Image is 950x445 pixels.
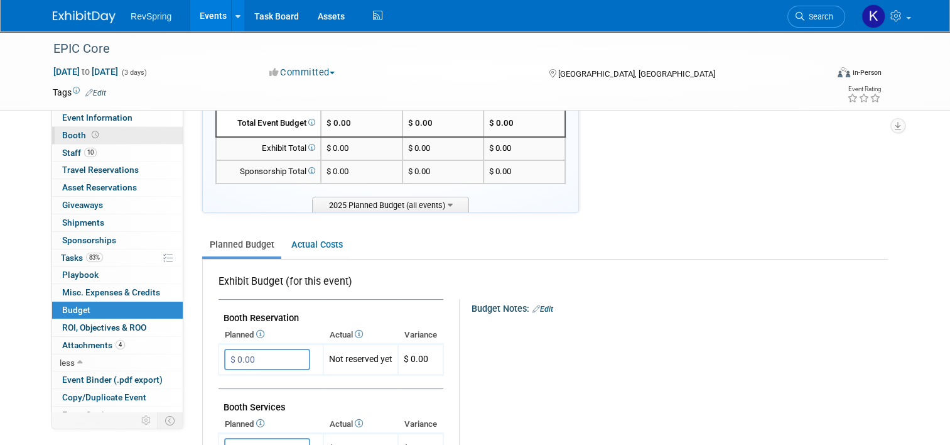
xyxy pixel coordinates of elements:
[759,65,882,84] div: Event Format
[80,67,92,77] span: to
[219,326,323,344] th: Planned
[52,266,183,283] a: Playbook
[323,344,398,375] td: Not reserved yet
[61,253,103,263] span: Tasks
[89,130,101,140] span: Booth not reserved yet
[62,130,101,140] span: Booth
[52,354,183,371] a: less
[52,250,183,266] a: Tasks83%
[402,110,484,137] td: $ 0.00
[158,412,183,429] td: Toggle Event Tabs
[327,118,351,128] span: $ 0.00
[116,340,125,349] span: 4
[284,233,350,256] a: Actual Costs
[62,165,139,175] span: Travel Reservations
[222,143,315,155] div: Exhibit Total
[222,118,315,129] div: Total Event Budget
[402,160,484,184] td: $ 0.00
[52,284,183,301] a: Misc. Expenses & Credits
[86,253,103,262] span: 83%
[136,412,158,429] td: Personalize Event Tab Strip
[62,287,160,297] span: Misc. Expenses & Credits
[52,232,183,249] a: Sponsorships
[62,322,146,332] span: ROI, Objectives & ROO
[52,407,183,424] a: Event Settings
[52,197,183,214] a: Giveaways
[62,182,137,192] span: Asset Reservations
[52,127,183,144] a: Booth
[53,11,116,23] img: ExhibitDay
[52,109,183,126] a: Event Information
[62,148,97,158] span: Staff
[489,118,514,128] span: $ 0.00
[222,166,315,178] div: Sponsorship Total
[202,233,281,256] a: Planned Budget
[219,300,443,327] td: Booth Reservation
[52,319,183,336] a: ROI, Objectives & ROO
[53,86,106,99] td: Tags
[398,415,443,433] th: Variance
[489,167,511,176] span: $ 0.00
[398,326,443,344] th: Variance
[532,305,553,314] a: Edit
[404,354,428,364] span: $ 0.00
[52,179,183,196] a: Asset Reservations
[62,392,146,402] span: Copy/Duplicate Event
[52,389,183,406] a: Copy/Duplicate Event
[219,415,323,433] th: Planned
[52,302,183,319] a: Budget
[323,415,398,433] th: Actual
[52,214,183,231] a: Shipments
[838,67,850,77] img: Format-Inperson.png
[62,235,116,245] span: Sponsorships
[52,337,183,354] a: Attachments4
[131,11,171,21] span: RevSpring
[558,69,715,79] span: [GEOGRAPHIC_DATA], [GEOGRAPHIC_DATA]
[85,89,106,97] a: Edit
[60,358,75,368] span: less
[472,299,887,316] div: Budget Notes:
[84,148,97,157] span: 10
[861,4,885,28] img: Kelsey Culver
[847,86,881,92] div: Event Rating
[852,68,882,77] div: In-Person
[62,305,90,315] span: Budget
[53,66,119,77] span: [DATE] [DATE]
[62,217,104,228] span: Shipments
[52,371,183,388] a: Event Binder (.pdf export)
[312,197,469,212] span: 2025 Planned Budget (all events)
[327,143,348,153] span: $ 0.00
[804,12,833,21] span: Search
[52,145,183,162] a: Staff10
[219,275,438,295] div: Exhibit Budget (for this event)
[62,270,99,280] span: Playbook
[49,38,811,60] div: EPIC Core
[323,326,398,344] th: Actual
[52,162,183,179] a: Travel Reservations
[62,200,103,210] span: Giveaways
[62,375,163,385] span: Event Binder (.pdf export)
[489,143,511,153] span: $ 0.00
[62,410,119,420] span: Event Settings
[62,113,132,123] span: Event Information
[219,389,443,416] td: Booth Services
[327,167,348,176] span: $ 0.00
[265,66,340,79] button: Committed
[62,340,125,350] span: Attachments
[402,137,484,160] td: $ 0.00
[787,6,845,28] a: Search
[121,69,147,77] span: (3 days)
